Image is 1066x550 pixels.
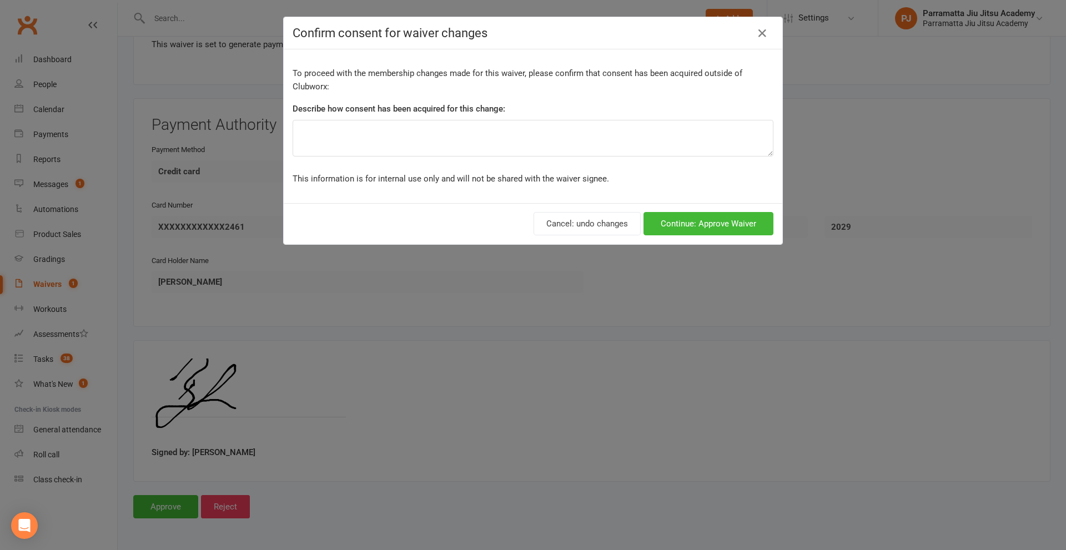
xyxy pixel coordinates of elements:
p: To proceed with the membership changes made for this waiver, please confirm that consent has been... [293,67,773,93]
button: Cancel: undo changes [534,212,641,235]
div: Open Intercom Messenger [11,512,38,539]
p: This information is for internal use only and will not be shared with the waiver signee. [293,172,773,185]
button: Continue: Approve Waiver [643,212,773,235]
span: Confirm consent for waiver changes [293,26,487,40]
label: Describe how consent has been acquired for this change: [293,102,505,115]
button: Close [753,24,771,42]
